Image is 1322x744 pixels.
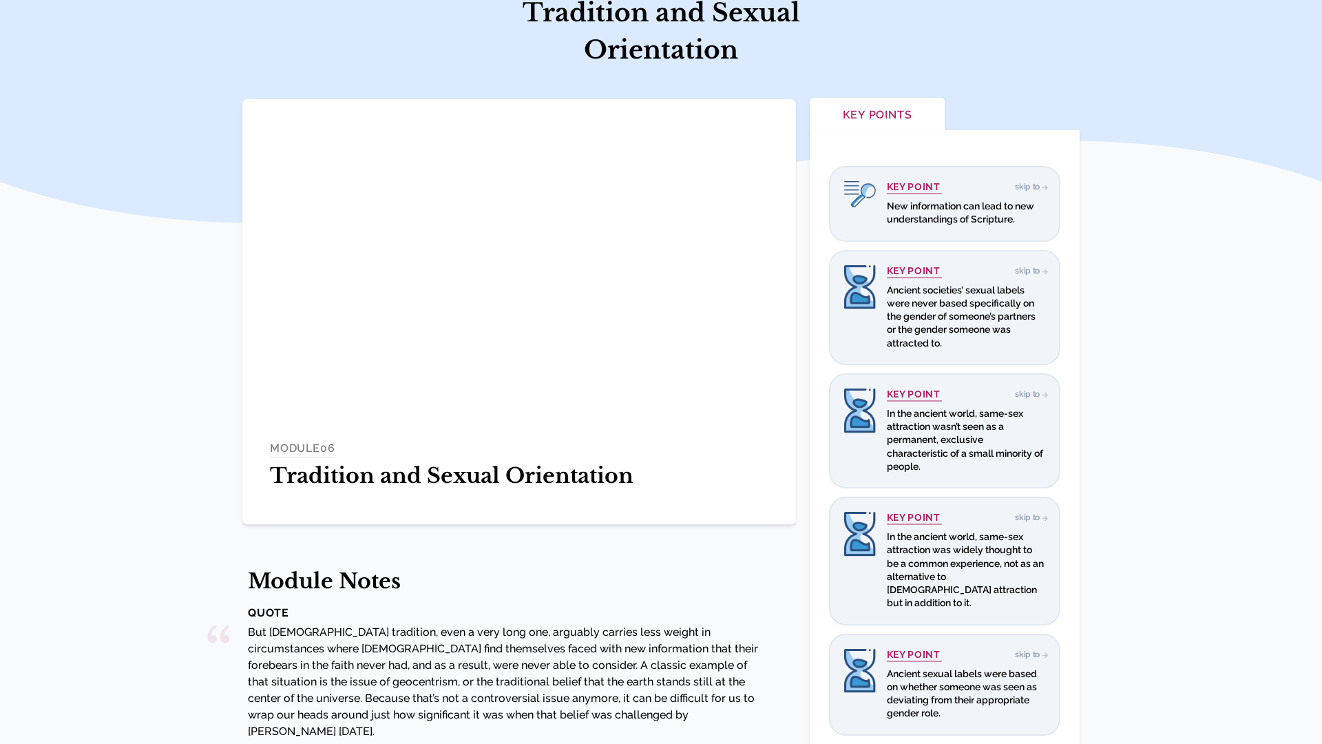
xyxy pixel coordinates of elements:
iframe: Module 06 - Tradition and Sexual Orientation [242,99,796,411]
strong: QUOTE [248,606,289,619]
span: Skip to [1015,266,1045,276]
span: Skip to [1015,182,1045,192]
p: New information can lead to new understandings of Scripture. [887,200,1045,227]
h4: Key Point [887,389,942,402]
h4: Key Point [887,649,942,662]
h4: MODULE 06 [270,440,335,458]
span: Skip to [1015,650,1045,659]
h1: Tradition and Sexual Orientation [270,464,768,488]
p: Ancient societies’ sexual labels were never based specifically on the gender of someone’s partner... [887,284,1045,350]
p: Ancient sexual labels were based on whether someone was seen as deviating from their appropriate ... [887,668,1045,721]
span: “ [204,624,233,690]
h4: Key Point [887,265,942,278]
p: In the ancient world, same-sex attraction was widely thought to be a common experience, not as an... [887,530,1045,610]
span: Skip to [1015,389,1045,399]
h4: Key Point [887,181,942,194]
h1: Module Notes [248,569,768,594]
p: In the ancient world, same-sex attraction wasn’t seen as a permanent, exclusive characteristic of... [887,407,1045,473]
span: Skip to [1015,513,1045,522]
h4: Key Point [887,512,942,525]
button: Key Points [810,98,945,134]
